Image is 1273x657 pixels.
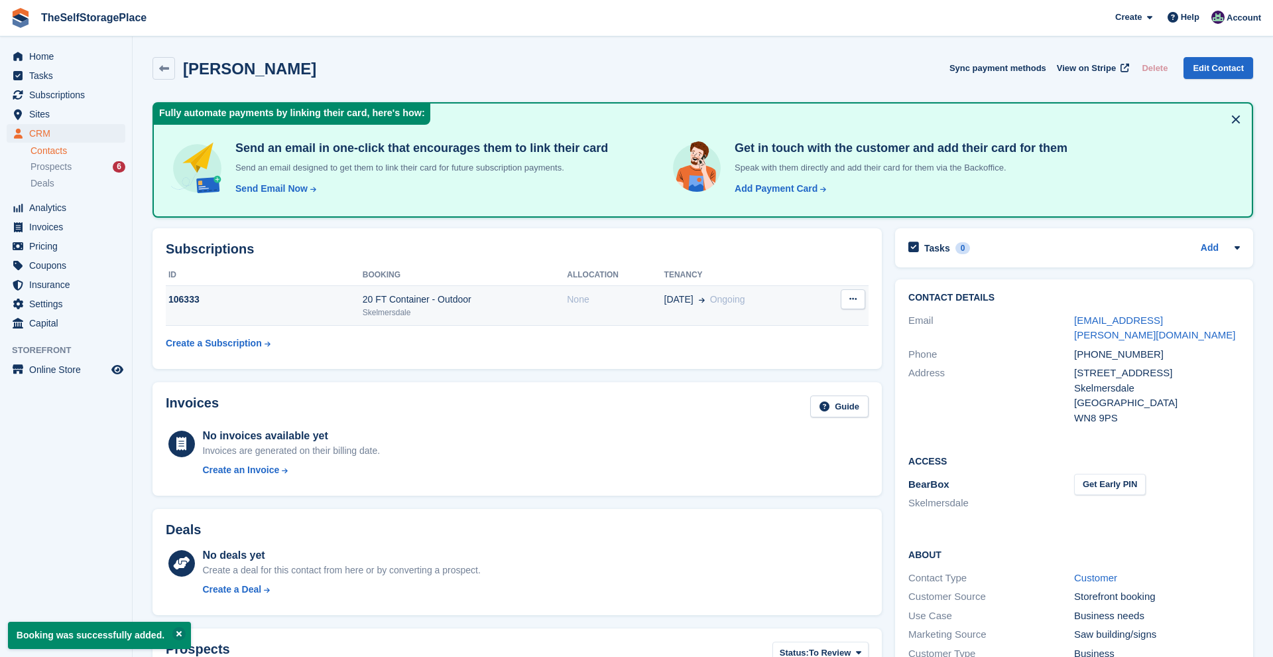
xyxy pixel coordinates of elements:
th: Booking [363,265,567,286]
a: menu [7,314,125,332]
a: Create an Invoice [202,463,380,477]
div: Add Payment Card [735,182,818,196]
a: Customer [1074,572,1117,583]
span: [DATE] [664,293,694,307]
div: Email [908,313,1074,343]
div: [PHONE_NUMBER] [1074,347,1240,362]
h2: Contact Details [908,293,1240,303]
div: Address [908,366,1074,425]
div: Contact Type [908,571,1074,586]
span: Coupons [29,256,109,275]
span: Sites [29,105,109,123]
span: CRM [29,124,109,143]
a: Create a Subscription [166,331,271,356]
a: Add [1201,241,1219,256]
div: Create an Invoice [202,463,279,477]
a: Contacts [30,145,125,157]
div: Skelmersdale [1074,381,1240,396]
a: menu [7,275,125,294]
div: WN8 9PS [1074,411,1240,426]
a: menu [7,124,125,143]
img: send-email-b5881ef4c8f827a638e46e229e590028c7e36e3a6c99d2365469aff88783de13.svg [170,141,225,196]
a: menu [7,360,125,379]
span: Pricing [29,237,109,256]
div: Business needs [1074,609,1240,624]
a: menu [7,237,125,256]
div: [GEOGRAPHIC_DATA] [1074,396,1240,411]
div: No invoices available yet [202,428,380,444]
a: TheSelfStoragePlace [36,7,152,29]
h2: [PERSON_NAME] [183,60,316,78]
span: Home [29,47,109,66]
li: Skelmersdale [908,496,1074,511]
p: Booking was successfully added. [8,622,191,649]
span: Create [1115,11,1142,24]
a: Prospects 6 [30,160,125,174]
a: Deals [30,177,125,190]
div: 6 [113,161,125,173]
div: Create a deal for this contact from here or by converting a prospect. [202,563,480,577]
a: [EMAIL_ADDRESS][PERSON_NAME][DOMAIN_NAME] [1074,315,1235,341]
div: Use Case [908,609,1074,624]
a: menu [7,86,125,104]
div: Create a Subscription [166,336,262,350]
a: Guide [810,396,869,417]
div: 106333 [166,293,363,307]
a: Create a Deal [202,583,480,597]
span: View on Stripe [1057,62,1116,75]
h2: Tasks [924,242,950,254]
span: Invoices [29,218,109,236]
div: Storefront booking [1074,589,1240,605]
h2: Deals [166,522,201,538]
a: Preview store [109,362,125,378]
div: Phone [908,347,1074,362]
img: stora-icon-8386f47178a22dfd0bd8f6a31ec36ba5ce8667c1dd55bd0f319d3a0aa187defe.svg [11,8,30,28]
a: menu [7,66,125,85]
p: Speak with them directly and add their card for them via the Backoffice. [729,161,1067,175]
span: Capital [29,314,109,332]
button: Delete [1136,57,1173,79]
a: Add Payment Card [729,182,827,196]
img: Sam [1211,11,1225,24]
h2: About [908,547,1240,561]
span: Storefront [12,344,132,357]
div: Fully automate payments by linking their card, here's how: [154,104,430,125]
span: BearBox [908,478,949,490]
div: Invoices are generated on their billing date. [202,444,380,458]
span: Subscriptions [29,86,109,104]
div: No deals yet [202,547,480,563]
a: Edit Contact [1183,57,1253,79]
h4: Send an email in one-click that encourages them to link their card [230,141,608,156]
span: Deals [30,177,54,190]
div: Skelmersdale [363,307,567,319]
div: Saw building/signs [1074,627,1240,642]
span: Prospects [30,161,72,173]
div: None [567,293,664,307]
a: menu [7,256,125,275]
a: menu [7,198,125,217]
a: menu [7,295,125,313]
th: Allocation [567,265,664,286]
div: Create a Deal [202,583,261,597]
a: menu [7,218,125,236]
span: Ongoing [710,294,745,305]
button: Get Early PIN [1074,474,1146,496]
span: Help [1181,11,1199,24]
div: Send Email Now [235,182,308,196]
button: Sync payment methods [949,57,1046,79]
th: Tenancy [664,265,817,286]
a: View on Stripe [1052,57,1132,79]
h2: Invoices [166,396,219,417]
div: [STREET_ADDRESS] [1074,366,1240,381]
span: Analytics [29,198,109,217]
div: Marketing Source [908,627,1074,642]
a: menu [7,47,125,66]
h2: Access [908,454,1240,467]
div: 0 [955,242,971,254]
h2: Subscriptions [166,242,869,257]
span: Account [1227,11,1261,25]
p: Send an email designed to get them to link their card for future subscription payments. [230,161,608,175]
span: Insurance [29,275,109,294]
img: get-in-touch-e3e95b6451f4e49772a6039d3abdde126589d6f45a760754adfa51be33bf0f70.svg [670,141,724,195]
a: menu [7,105,125,123]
